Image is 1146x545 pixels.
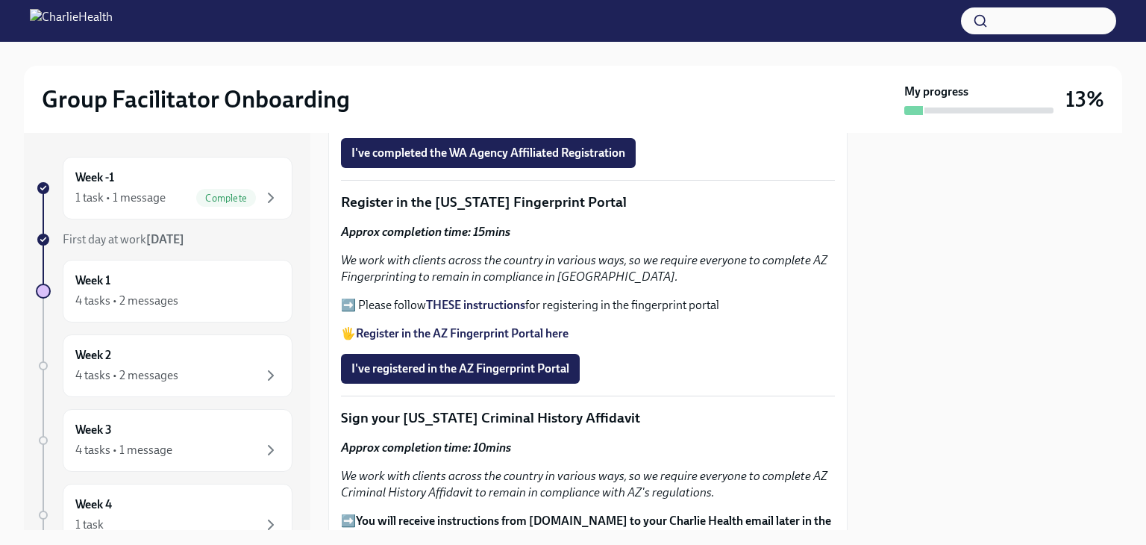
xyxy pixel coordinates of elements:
[341,514,831,544] strong: You will receive instructions from [DOMAIN_NAME] to your Charlie Health email later in the week o...
[341,225,510,239] strong: Approx completion time: 15mins
[36,334,292,397] a: Week 24 tasks • 2 messages
[351,361,569,376] span: I've registered in the AZ Fingerprint Portal
[75,422,112,438] h6: Week 3
[36,409,292,472] a: Week 34 tasks • 1 message
[1065,86,1104,113] h3: 13%
[75,272,110,289] h6: Week 1
[75,293,178,309] div: 4 tasks • 2 messages
[341,326,835,342] p: 🖐️
[75,442,172,458] div: 4 tasks • 1 message
[36,157,292,219] a: Week -11 task • 1 messageComplete
[75,517,104,533] div: 1 task
[75,367,178,384] div: 4 tasks • 2 messages
[341,193,835,212] p: Register in the [US_STATE] Fingerprint Portal
[36,260,292,323] a: Week 14 tasks • 2 messages
[75,169,114,186] h6: Week -1
[426,298,525,312] a: THESE instructions
[42,84,350,114] h2: Group Facilitator Onboarding
[341,297,835,314] p: ➡️ Please follow for registering in the fingerprint portal
[351,146,625,161] span: I've completed the WA Agency Affiliated Registration
[341,408,835,428] p: Sign your [US_STATE] Criminal History Affidavit
[341,354,580,384] button: I've registered in the AZ Fingerprint Portal
[30,9,113,33] img: CharlieHealth
[356,326,569,340] a: Register in the AZ Fingerprint Portal here
[341,440,511,455] strong: Approx completion time: 10mins
[341,138,636,168] button: I've completed the WA Agency Affiliated Registration
[146,232,184,246] strong: [DATE]
[36,231,292,248] a: First day at work[DATE]
[75,190,166,206] div: 1 task • 1 message
[341,253,827,284] em: We work with clients across the country in various ways, so we require everyone to complete AZ Fi...
[75,347,111,364] h6: Week 2
[196,193,256,204] span: Complete
[341,469,827,499] em: We work with clients across the country in various ways, so we require everyone to complete AZ Cr...
[63,232,184,246] span: First day at work
[904,84,968,100] strong: My progress
[75,496,112,513] h6: Week 4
